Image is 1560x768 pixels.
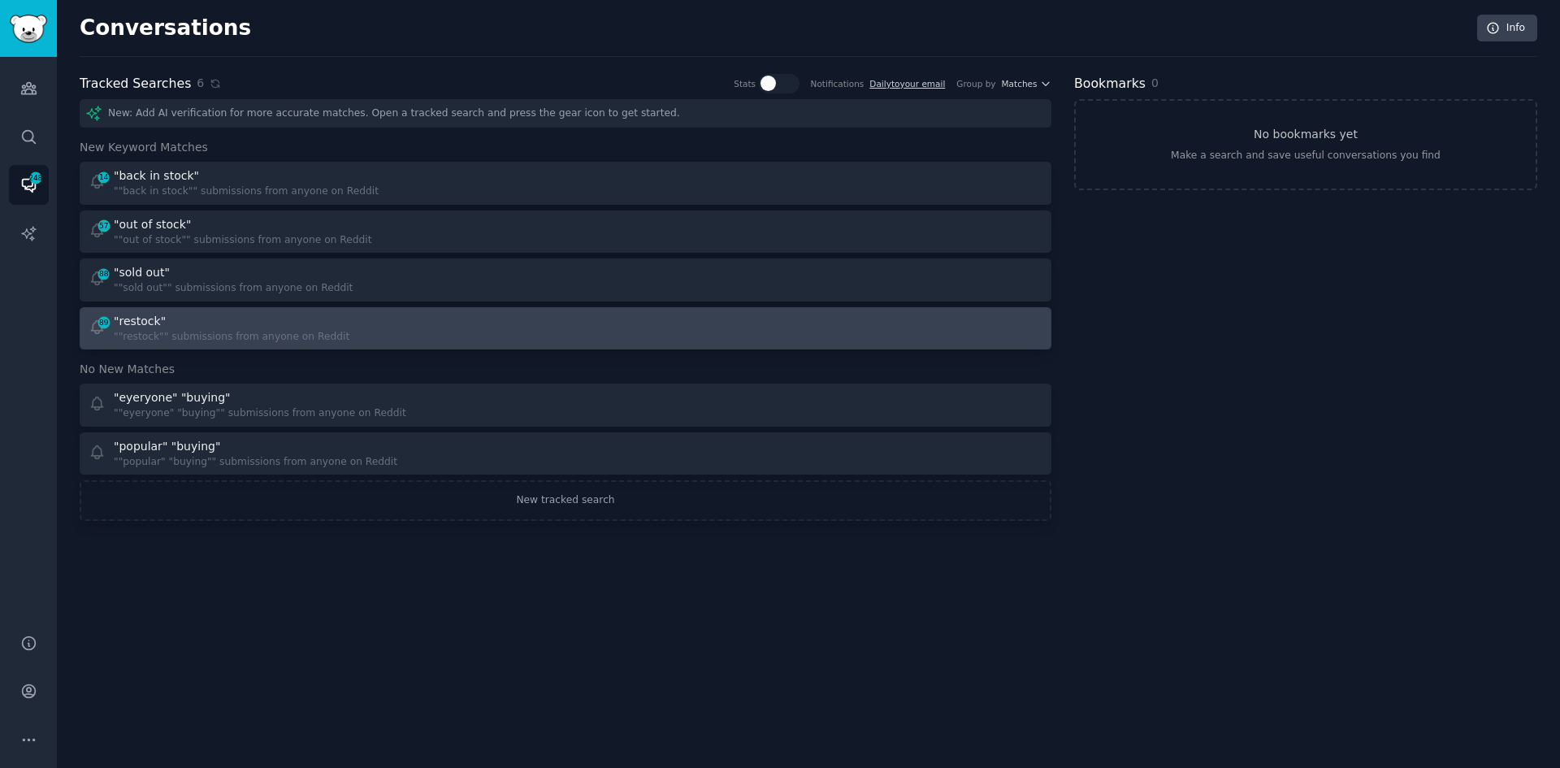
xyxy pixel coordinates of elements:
span: 14 [97,171,111,183]
span: 89 [97,317,111,328]
a: Dailytoyour email [869,79,945,89]
a: "eyeryone" "buying"""eyeryone" "buying"" submissions from anyone on Reddit [80,384,1051,427]
div: ""back in stock"" submissions from anyone on Reddit [114,184,379,199]
span: Matches [1002,78,1038,89]
a: 248 [9,165,49,205]
h3: No bookmarks yet [1254,126,1358,143]
div: Group by [956,78,995,89]
span: 0 [1151,76,1159,89]
span: 248 [28,172,43,184]
div: Notifications [811,78,864,89]
a: New tracked search [80,480,1051,521]
div: ""popular" "buying"" submissions from anyone on Reddit [114,455,397,470]
div: "popular" "buying" [114,438,220,455]
h2: Conversations [80,15,251,41]
a: Info [1477,15,1537,42]
img: GummySearch logo [10,15,47,43]
h2: Bookmarks [1074,74,1146,94]
button: Matches [1002,78,1051,89]
span: 57 [97,220,111,232]
div: "back in stock" [114,167,199,184]
div: ""sold out"" submissions from anyone on Reddit [114,281,353,296]
a: "popular" "buying"""popular" "buying"" submissions from anyone on Reddit [80,432,1051,475]
a: 14"back in stock"""back in stock"" submissions from anyone on Reddit [80,162,1051,205]
div: "eyeryone" "buying" [114,389,231,406]
div: "out of stock" [114,216,191,233]
h2: Tracked Searches [80,74,191,94]
a: 57"out of stock"""out of stock"" submissions from anyone on Reddit [80,210,1051,254]
div: ""out of stock"" submissions from anyone on Reddit [114,233,372,248]
a: No bookmarks yetMake a search and save useful conversations you find [1074,99,1537,190]
div: ""eyeryone" "buying"" submissions from anyone on Reddit [114,406,406,421]
span: 88 [97,268,111,280]
div: New: Add AI verification for more accurate matches. Open a tracked search and press the gear icon... [80,99,1051,128]
span: 6 [197,75,204,92]
span: No New Matches [80,361,175,378]
div: Make a search and save useful conversations you find [1171,149,1441,163]
a: 88"sold out"""sold out"" submissions from anyone on Reddit [80,258,1051,302]
div: "restock" [114,313,166,330]
span: New Keyword Matches [80,139,208,156]
div: "sold out" [114,264,170,281]
a: 89"restock"""restock"" submissions from anyone on Reddit [80,307,1051,350]
div: ""restock"" submissions from anyone on Reddit [114,330,349,345]
div: Stats [734,78,756,89]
